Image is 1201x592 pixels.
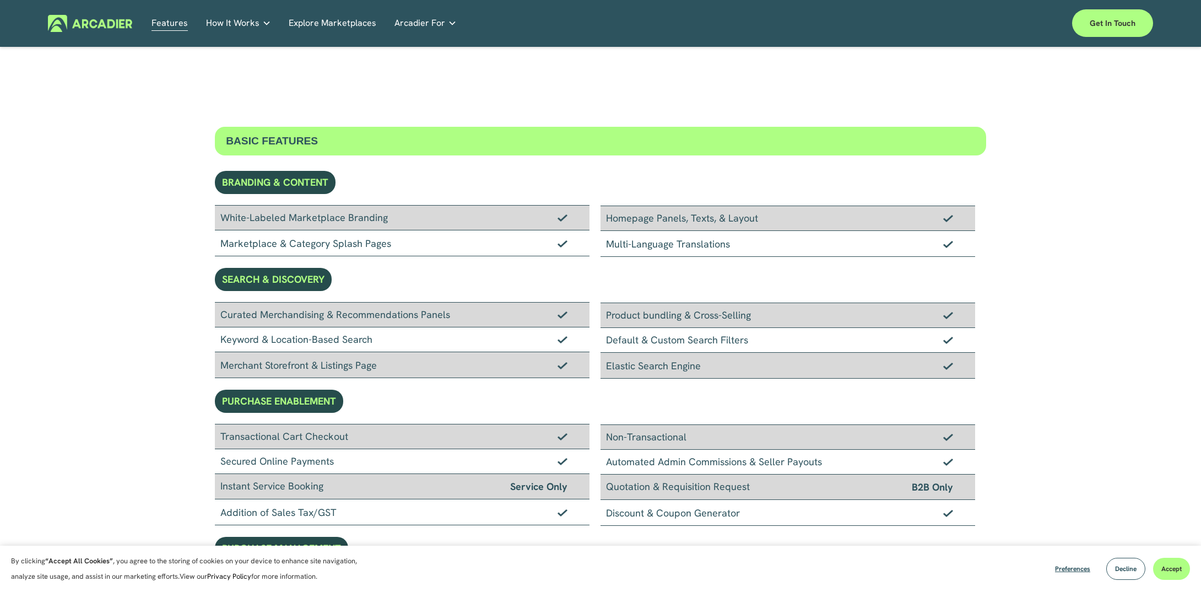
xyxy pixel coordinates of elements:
div: Transactional Cart Checkout [215,424,589,449]
img: Checkmark [558,240,567,247]
img: Checkmark [943,509,953,517]
a: Privacy Policy [207,572,251,581]
span: Arcadier For [394,15,445,31]
img: Checkmark [558,509,567,516]
span: How It Works [206,15,259,31]
a: folder dropdown [206,15,271,32]
img: Checkmark [943,362,953,370]
div: Addition of Sales Tax/GST [215,499,589,525]
div: Instant Service Booking [215,474,589,499]
div: BASIC FEATURES [215,127,986,155]
div: Automated Admin Commissions & Seller Payouts [600,450,975,475]
div: Non-Transactional [600,424,975,450]
div: Quotation & Requisition Request [600,475,975,500]
div: SEARCH & DISCOVERY [215,268,332,291]
div: Elastic Search Engine [600,353,975,379]
button: Decline [1106,558,1145,580]
div: Curated Merchandising & Recommendations Panels [215,302,589,327]
a: folder dropdown [394,15,457,32]
img: Checkmark [943,311,953,319]
p: By clicking , you agree to the storing of cookies on your device to enhance site navigation, anal... [11,553,369,584]
img: Checkmark [943,433,953,441]
img: Checkmark [558,458,567,465]
img: Checkmark [943,240,953,248]
img: Checkmark [943,214,953,222]
div: Merchant Storefront & Listings Page [215,352,589,378]
span: Service Only [510,478,567,494]
div: Keyword & Location-Based Search [215,327,589,352]
img: Checkmark [558,311,567,319]
img: Checkmark [558,214,567,222]
a: Get in touch [1072,9,1153,37]
img: Checkmark [558,336,567,343]
div: Multi-Language Translations [600,231,975,257]
a: Features [152,15,188,32]
div: Marketplace & Category Splash Pages [215,230,589,256]
button: Preferences [1047,558,1099,580]
div: PURCHASE ENABLEMENT [215,390,343,413]
a: Explore Marketplaces [289,15,376,32]
div: BRANDING & CONTENT [215,171,336,194]
span: B2B Only [912,479,953,495]
div: White-Labeled Marketplace Branding [215,205,589,230]
img: Checkmark [558,362,567,369]
div: Discount & Coupon Generator [600,500,975,526]
div: Default & Custom Search Filters [600,328,975,353]
div: Homepage Panels, Texts, & Layout [600,206,975,231]
button: Accept [1153,558,1190,580]
img: Checkmark [558,433,567,440]
img: Checkmark [943,458,953,466]
div: Secured Online Payments [215,449,589,474]
span: Preferences [1055,564,1090,573]
div: PURCHASE MANAGEMENT [215,537,348,560]
img: Arcadier [48,15,132,32]
img: Checkmark [943,336,953,344]
strong: “Accept All Cookies” [45,556,113,566]
span: Decline [1115,564,1137,573]
div: Product bundling & Cross-Selling [600,303,975,328]
span: Accept [1161,564,1182,573]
